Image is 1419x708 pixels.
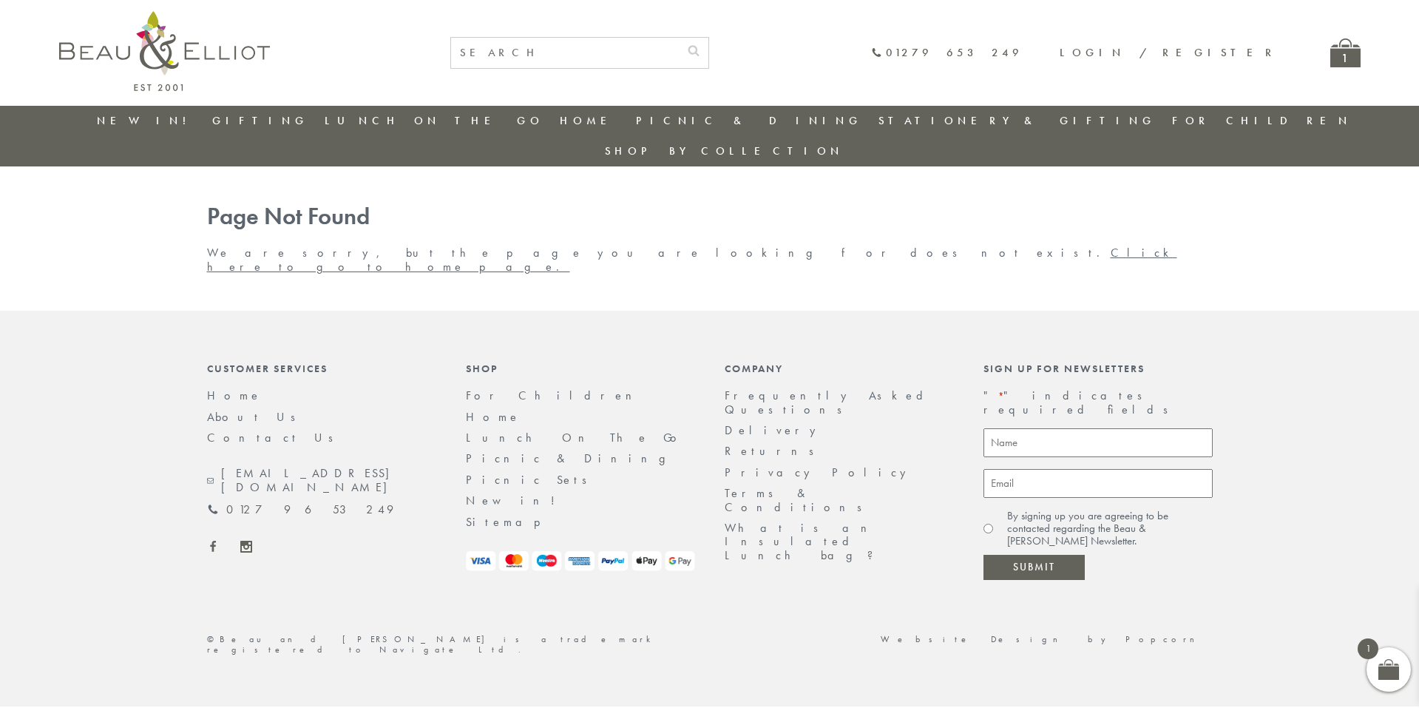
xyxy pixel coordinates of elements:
a: About Us [207,409,305,425]
a: Lunch On The Go [466,430,685,445]
a: Sitemap [466,514,561,530]
a: Home [207,388,262,403]
div: Company [725,363,954,374]
div: Sign up for newsletters [983,363,1213,374]
a: What is an Insulated Lunch bag? [725,520,885,563]
a: 1 [1330,38,1361,67]
a: Picnic & Dining [466,451,680,466]
a: 01279 653 249 [207,503,393,516]
span: 1 [1358,638,1378,659]
a: Privacy Policy [725,465,914,480]
div: Customer Services [207,363,436,374]
a: Delivery [725,422,824,438]
a: 01279 653 249 [871,47,1023,59]
a: Shop by collection [605,144,844,158]
a: Returns [725,443,824,459]
input: Submit [983,555,1085,580]
a: Lunch On The Go [325,113,543,128]
input: Email [983,469,1213,498]
div: Shop [466,363,695,374]
input: SEARCH [451,38,679,68]
a: New in! [466,493,566,508]
img: logo [59,11,270,91]
a: Picnic & Dining [636,113,862,128]
a: For Children [466,388,643,403]
label: By signing up you are agreeing to be contacted regarding the Beau & [PERSON_NAME] Newsletter. [1007,510,1213,548]
a: Login / Register [1060,45,1279,60]
a: Home [560,113,619,128]
a: Picnic Sets [466,472,597,488]
a: Stationery & Gifting [878,113,1156,128]
div: ©Beau and [PERSON_NAME] is a trademark registered to Navigate Ltd. [192,635,710,655]
div: We are sorry, but the page you are looking for does not exist. [192,203,1227,274]
a: Website Design by Popcorn [881,633,1213,645]
a: Frequently Asked Questions [725,388,932,417]
a: Gifting [212,113,308,128]
h1: Page Not Found [207,203,1213,231]
img: payment-logos.png [466,551,695,571]
a: [EMAIL_ADDRESS][DOMAIN_NAME] [207,467,436,494]
a: Home [466,409,521,425]
a: Terms & Conditions [725,485,872,514]
a: For Children [1172,113,1352,128]
a: Click here to go to home page. [207,245,1177,274]
a: New in! [97,113,196,128]
a: Contact Us [207,430,343,445]
input: Name [983,428,1213,457]
p: " " indicates required fields [983,389,1213,417]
